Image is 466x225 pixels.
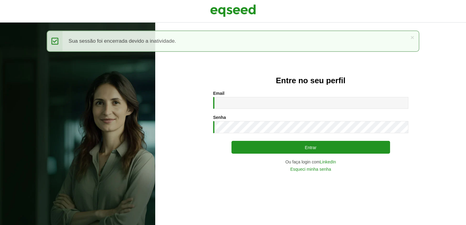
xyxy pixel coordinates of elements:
[410,34,414,41] a: ×
[167,76,454,85] h2: Entre no seu perfil
[213,160,408,164] div: Ou faça login com
[290,167,331,171] a: Esqueci minha senha
[210,3,256,18] img: EqSeed Logo
[47,30,419,52] div: Sua sessão foi encerrada devido a inatividade.
[231,141,390,154] button: Entrar
[320,160,336,164] a: LinkedIn
[213,115,226,120] label: Senha
[213,91,224,95] label: Email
